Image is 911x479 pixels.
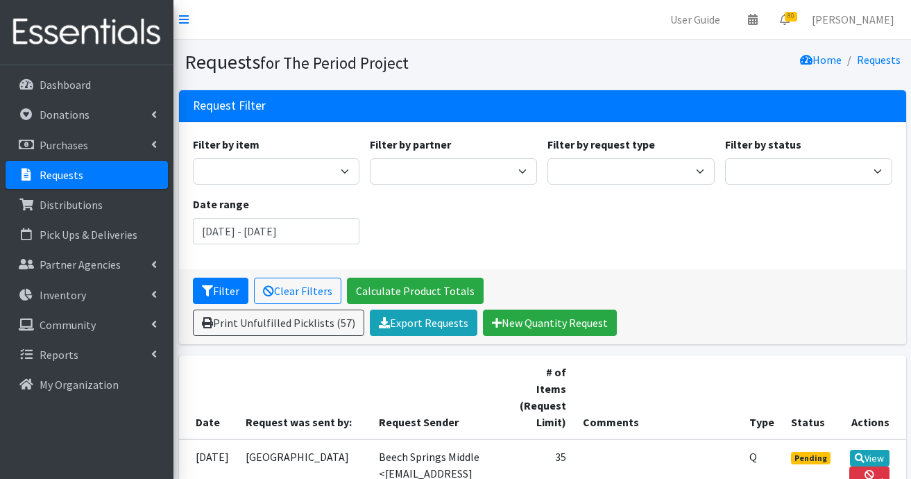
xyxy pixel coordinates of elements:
a: 80 [769,6,801,33]
a: Dashboard [6,71,168,99]
a: Calculate Product Totals [347,278,484,304]
p: Purchases [40,138,88,152]
span: Pending [791,452,831,464]
p: Requests [40,168,83,182]
a: Inventory [6,281,168,309]
th: Status [783,355,841,439]
p: Dashboard [40,78,91,92]
p: My Organization [40,378,119,392]
label: Filter by request type [547,136,655,153]
p: Inventory [40,288,86,302]
input: January 1, 2011 - December 31, 2011 [193,218,360,244]
h1: Requests [185,50,538,74]
a: My Organization [6,371,168,398]
th: Actions [841,355,906,439]
th: # of Items (Request Limit) [510,355,575,439]
a: Distributions [6,191,168,219]
p: Pick Ups & Deliveries [40,228,137,242]
p: Donations [40,108,90,121]
p: Community [40,318,96,332]
th: Date [179,355,237,439]
a: Pick Ups & Deliveries [6,221,168,249]
h3: Request Filter [193,99,266,113]
a: Donations [6,101,168,128]
a: Partner Agencies [6,251,168,278]
p: Partner Agencies [40,258,121,271]
abbr: Quantity [749,450,757,464]
label: Date range [193,196,249,212]
p: Reports [40,348,78,362]
a: View [850,450,889,467]
th: Request Sender [371,355,509,439]
small: for The Period Project [260,53,409,73]
a: User Guide [659,6,731,33]
span: 80 [785,12,797,22]
a: Print Unfulfilled Picklists (57) [193,310,364,336]
a: [PERSON_NAME] [801,6,905,33]
a: Home [800,53,842,67]
button: Filter [193,278,248,304]
label: Filter by item [193,136,259,153]
a: New Quantity Request [483,310,617,336]
label: Filter by status [725,136,801,153]
label: Filter by partner [370,136,451,153]
p: Distributions [40,198,103,212]
a: Community [6,311,168,339]
a: Purchases [6,131,168,159]
a: Reports [6,341,168,369]
a: Requests [6,161,168,189]
a: Export Requests [370,310,477,336]
img: HumanEssentials [6,9,168,56]
a: Clear Filters [254,278,341,304]
th: Type [741,355,783,439]
th: Comments [574,355,741,439]
a: Requests [857,53,901,67]
th: Request was sent by: [237,355,371,439]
